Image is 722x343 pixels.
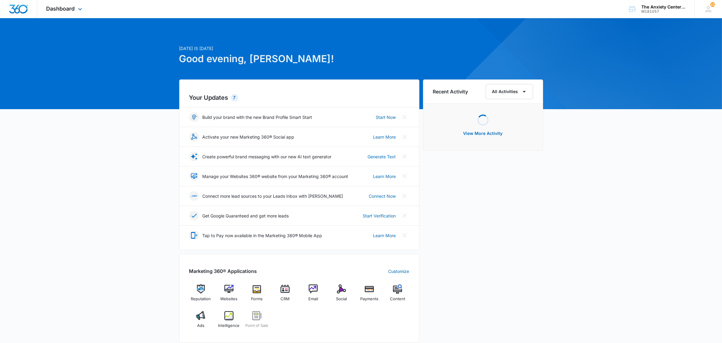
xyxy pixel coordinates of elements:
p: Tap to Pay now available in the Marketing 360® Mobile App [203,232,322,239]
span: Reputation [191,296,211,302]
p: Connect more lead sources to your Leads Inbox with [PERSON_NAME] [203,193,343,199]
a: Ads [189,311,213,333]
a: Start Now [376,114,396,120]
p: Manage your Websites 360® website from your Marketing 360® account [203,173,348,180]
a: Payments [358,284,381,306]
p: Get Google Guaranteed and get more leads [203,213,289,219]
a: Learn More [373,134,396,140]
button: Close [400,112,409,122]
h2: Your Updates [189,93,409,102]
button: Close [400,132,409,142]
a: Customize [388,268,409,274]
a: Learn More [373,232,396,239]
a: Content [386,284,409,306]
a: Forms [245,284,269,306]
button: Close [400,211,409,220]
p: Build your brand with the new Brand Profile Smart Start [203,114,312,120]
span: Websites [220,296,237,302]
a: Learn More [373,173,396,180]
span: Dashboard [46,5,75,12]
span: Social [336,296,347,302]
div: account name [641,5,686,9]
button: Close [400,191,409,201]
span: Forms [251,296,263,302]
button: Close [400,230,409,240]
a: Social [330,284,353,306]
a: Connect Now [369,193,396,199]
span: Payments [360,296,378,302]
a: Email [302,284,325,306]
button: Close [400,152,409,161]
button: View More Activity [457,126,509,141]
div: notifications count [710,2,715,7]
a: Intelligence [217,311,240,333]
span: Ads [197,323,204,329]
span: CRM [280,296,290,302]
div: account id [641,9,686,14]
a: Reputation [189,284,213,306]
a: Generate Text [368,153,396,160]
span: Content [390,296,405,302]
a: CRM [274,284,297,306]
a: Websites [217,284,240,306]
a: Point of Sale [245,311,269,333]
button: All Activities [486,84,533,99]
button: Close [400,171,409,181]
a: Start Verification [363,213,396,219]
p: Activate your new Marketing 360® Social app [203,134,294,140]
h2: Marketing 360® Applications [189,267,257,275]
span: 22 [710,2,715,7]
p: [DATE] is [DATE] [179,45,419,52]
span: Point of Sale [245,323,268,329]
span: Email [308,296,318,302]
div: 7 [231,94,238,101]
h6: Recent Activity [433,88,468,95]
span: Intelligence [218,323,240,329]
p: Create powerful brand messaging with our new AI text generator [203,153,332,160]
h1: Good evening, [PERSON_NAME]! [179,52,419,66]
